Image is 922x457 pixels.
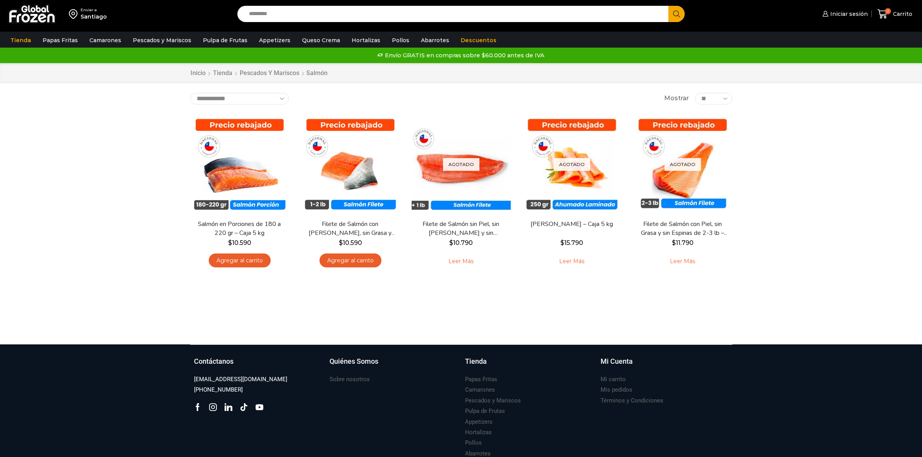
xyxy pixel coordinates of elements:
h3: Mi Cuenta [601,356,633,366]
a: Tienda [213,69,233,78]
div: Santiago [81,13,107,21]
a: [PERSON_NAME] – Caja 5 kg [527,220,616,229]
a: Mis pedidos [601,385,632,395]
h3: [EMAIL_ADDRESS][DOMAIN_NAME] [194,375,287,383]
a: Términos y Condiciones [601,395,663,406]
a: Abarrotes [417,33,453,48]
a: Papas Fritas [39,33,82,48]
h3: Tienda [465,356,487,366]
a: Papas Fritas [465,374,497,385]
bdi: 11.790 [672,239,694,246]
a: Pescados y Mariscos [129,33,195,48]
h3: Pollos [465,439,482,447]
a: Pescados y Mariscos [465,395,521,406]
bdi: 15.790 [560,239,583,246]
a: Leé más sobre “Filete de Salmón sin Piel, sin Grasa y sin Espinas – Caja 10 Kg” [436,253,486,270]
h3: Contáctanos [194,356,234,366]
span: $ [449,239,453,246]
a: Appetizers [465,417,493,427]
a: Pollos [465,438,482,448]
bdi: 10.590 [228,239,251,246]
button: Search button [668,6,685,22]
a: Camarones [465,385,495,395]
bdi: 10.590 [339,239,362,246]
a: Descuentos [457,33,500,48]
a: Tienda [7,33,35,48]
a: Mi carrito [601,374,626,385]
a: Pulpa de Frutas [199,33,251,48]
a: Leé más sobre “Salmón Ahumado Laminado - Caja 5 kg” [547,253,596,270]
nav: Breadcrumb [190,69,328,78]
a: Filete de Salmón con [PERSON_NAME], sin Grasa y sin Espinas 1-2 lb – Caja 10 Kg [306,220,395,238]
a: Agregar al carrito: “Filete de Salmón con Piel, sin Grasa y sin Espinas 1-2 lb – Caja 10 Kg” [319,253,381,268]
h3: Papas Fritas [465,375,497,383]
a: [EMAIL_ADDRESS][DOMAIN_NAME] [194,374,287,385]
p: Agotado [664,158,701,171]
h3: Appetizers [465,418,493,426]
span: $ [339,239,343,246]
div: Enviar a [81,7,107,13]
a: Inicio [190,69,206,78]
h3: Camarones [465,386,495,394]
span: 0 [885,8,891,14]
a: Agregar al carrito: “Salmón en Porciones de 180 a 220 gr - Caja 5 kg” [209,253,271,268]
h3: Quiénes Somos [330,356,378,366]
p: Agotado [554,158,590,171]
a: 0 Carrito [876,5,914,23]
a: Sobre nosotros [330,374,370,385]
span: Mostrar [664,94,689,103]
a: Appetizers [255,33,294,48]
a: Pollos [388,33,413,48]
h3: Mis pedidos [601,386,632,394]
a: Iniciar sesión [821,6,868,22]
h1: Salmón [306,69,328,77]
a: Filete de Salmón sin Piel, sin [PERSON_NAME] y sin [PERSON_NAME] – Caja 10 Kg [416,220,505,238]
span: $ [228,239,232,246]
p: Agotado [443,158,479,171]
bdi: 10.790 [449,239,473,246]
span: Iniciar sesión [828,10,868,18]
a: Hortalizas [348,33,384,48]
a: Contáctanos [194,356,322,374]
h3: Hortalizas [465,428,492,436]
a: Pescados y Mariscos [239,69,300,78]
h3: Sobre nosotros [330,375,370,383]
span: $ [672,239,676,246]
h3: Pescados y Mariscos [465,397,521,405]
h3: [PHONE_NUMBER] [194,386,243,394]
span: $ [560,239,564,246]
a: Mi Cuenta [601,356,728,374]
a: Salmón en Porciones de 180 a 220 gr – Caja 5 kg [195,220,284,238]
a: Leé más sobre “Filete de Salmón con Piel, sin Grasa y sin Espinas de 2-3 lb - Premium - Caja 10 kg” [658,253,707,270]
h3: Mi carrito [601,375,626,383]
span: Carrito [891,10,912,18]
h3: Pulpa de Frutas [465,407,505,415]
h3: Términos y Condiciones [601,397,663,405]
a: [PHONE_NUMBER] [194,385,243,395]
img: address-field-icon.svg [69,7,81,21]
a: Tienda [465,356,593,374]
a: Queso Crema [298,33,344,48]
a: Quiénes Somos [330,356,457,374]
a: Filete de Salmón con Piel, sin Grasa y sin Espinas de 2-3 lb – Premium – Caja 10 kg [638,220,727,238]
a: Hortalizas [465,427,492,438]
a: Pulpa de Frutas [465,406,505,416]
a: Camarones [86,33,125,48]
select: Pedido de la tienda [190,93,289,104]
